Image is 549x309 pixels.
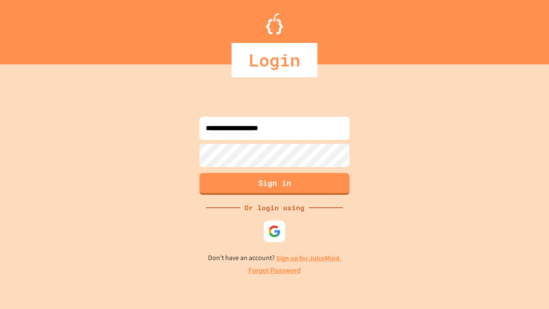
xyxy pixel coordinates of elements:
img: google-icon.svg [268,225,281,238]
button: Sign in [199,173,350,195]
a: Forgot Password [248,266,301,276]
div: Or login using [240,203,309,213]
img: Logo.svg [266,13,283,34]
div: Login [232,43,317,77]
a: Sign up for JuiceMind. [276,254,341,263]
p: Don't have an account? [208,253,341,264]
